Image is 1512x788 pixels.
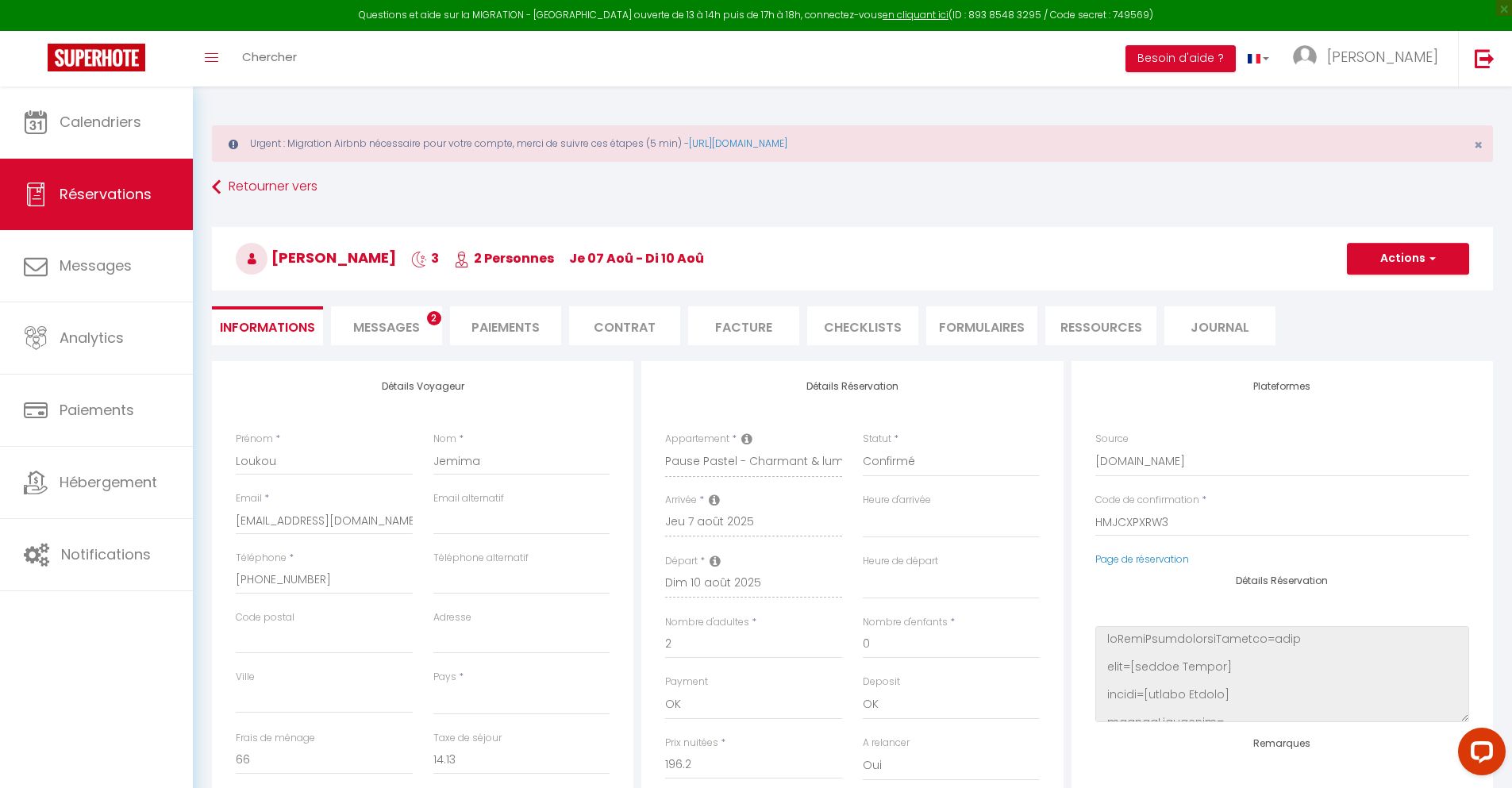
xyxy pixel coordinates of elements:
span: [PERSON_NAME] [236,248,396,267]
a: [URL][DOMAIN_NAME] [689,136,787,150]
img: ... [1293,45,1317,69]
span: Analytics [60,328,124,348]
button: Besoin d'aide ? [1125,45,1236,72]
label: Source [1095,432,1129,447]
span: 3 [411,249,439,267]
li: CHECKLISTS [807,306,918,345]
span: × [1474,135,1483,155]
label: Heure d'arrivée [863,493,931,508]
a: Page de réservation [1095,552,1189,566]
span: Réservations [60,184,152,204]
label: Deposit [863,675,900,690]
span: Messages [353,318,420,336]
label: A relancer [863,736,910,751]
li: Informations [212,306,323,345]
span: Chercher [242,48,297,65]
a: Retourner vers [212,173,1493,202]
span: [PERSON_NAME] [1327,47,1438,67]
a: ... [PERSON_NAME] [1281,31,1458,86]
label: Heure de départ [863,554,938,569]
label: Code de confirmation [1095,493,1199,508]
li: Ressources [1045,306,1156,345]
span: 2 Personnes [454,249,554,267]
label: Appartement [665,432,729,447]
label: Téléphone [236,551,287,566]
label: Prix nuitées [665,736,718,751]
button: Actions [1347,243,1469,275]
label: Taxe de séjour [433,731,502,746]
label: Nombre d'enfants [863,615,948,630]
h4: Détails Réservation [665,381,1039,392]
li: Journal [1164,306,1275,345]
label: Arrivée [665,493,697,508]
li: Contrat [569,306,680,345]
span: je 07 Aoû - di 10 Aoû [569,249,704,267]
div: Urgent : Migration Airbnb nécessaire pour votre compte, merci de suivre ces étapes (5 min) - [212,125,1493,162]
h4: Détails Voyageur [236,381,610,392]
label: Prénom [236,432,273,447]
iframe: LiveChat chat widget [1445,721,1512,788]
label: Départ [665,554,698,569]
h4: Détails Réservation [1095,575,1469,586]
h4: Remarques [1095,738,1469,749]
img: logout [1475,48,1495,68]
span: Messages [60,256,132,275]
li: FORMULAIRES [926,306,1037,345]
h4: Plateformes [1095,381,1469,392]
label: Code postal [236,610,294,625]
span: Hébergement [60,472,157,492]
img: Super Booking [48,44,145,71]
span: Paiements [60,400,134,420]
label: Frais de ménage [236,731,315,746]
label: Email [236,491,262,506]
label: Nom [433,432,456,447]
li: Facture [688,306,799,345]
label: Email alternatif [433,491,504,506]
label: Ville [236,670,255,685]
label: Statut [863,432,891,447]
span: Calendriers [60,112,141,132]
a: en cliquant ici [883,8,948,21]
label: Adresse [433,610,471,625]
label: Payment [665,675,708,690]
span: 2 [427,311,441,325]
a: Chercher [230,31,309,86]
label: Téléphone alternatif [433,551,529,566]
span: Notifications [61,544,151,564]
button: Close [1474,138,1483,152]
label: Pays [433,670,456,685]
li: Paiements [450,306,561,345]
label: Nombre d'adultes [665,615,749,630]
